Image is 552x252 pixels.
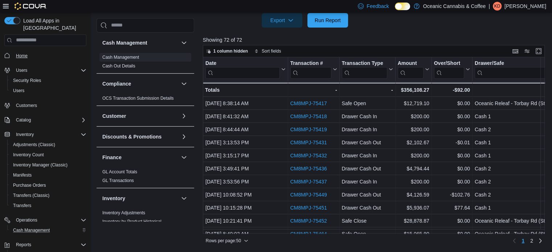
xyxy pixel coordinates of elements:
[102,210,145,216] span: Inventory Adjustments
[97,53,194,73] div: Cash Management
[7,190,89,201] button: Transfers (Classic)
[102,219,161,224] span: Inventory by Product Historical
[102,80,131,87] h3: Compliance
[397,203,429,212] div: $5,936.07
[10,191,86,200] span: Transfers (Classic)
[16,217,37,223] span: Operations
[102,195,125,202] h3: Inventory
[342,125,393,134] div: Drawer Cash In
[13,101,86,110] span: Customers
[13,240,86,249] span: Reports
[397,112,429,121] div: $200.00
[102,112,178,120] button: Customer
[16,117,31,123] span: Catalog
[342,60,393,78] button: Transaction Type
[434,230,470,238] div: $0.00
[13,88,24,94] span: Users
[13,203,31,208] span: Transfers
[205,151,286,160] div: [DATE] 3:15:17 PM
[205,86,286,94] div: Totals
[290,127,327,132] a: CM8MPJ-75419
[519,235,527,247] button: Page 1 of 2
[180,153,188,162] button: Finance
[1,215,89,225] button: Operations
[397,151,429,160] div: $200.00
[205,203,286,212] div: [DATE] 10:15:28 PM
[10,161,86,169] span: Inventory Manager (Classic)
[13,193,49,198] span: Transfers (Classic)
[7,170,89,180] button: Manifests
[10,226,53,235] a: Cash Management
[290,166,327,172] a: CM8MPJ-75436
[397,164,429,173] div: $4,794.44
[206,238,241,244] span: Rows per page : 50
[205,138,286,147] div: [DATE] 3:13:53 PM
[102,178,134,183] a: GL Transactions
[102,54,139,60] span: Cash Management
[213,48,248,54] span: 1 column hidden
[180,132,188,141] button: Discounts & Promotions
[434,60,464,67] div: Over/Short
[205,125,286,134] div: [DATE] 8:44:44 AM
[342,190,393,199] div: Drawer Cash Out
[434,99,470,108] div: $0.00
[290,60,331,67] div: Transaction #
[434,112,470,121] div: $0.00
[7,160,89,170] button: Inventory Manager (Classic)
[397,177,429,186] div: $200.00
[10,171,86,179] span: Manifests
[13,51,86,60] span: Home
[13,116,86,124] span: Catalog
[205,190,286,199] div: [DATE] 10:08:52 PM
[1,100,89,111] button: Customers
[434,177,470,186] div: $0.00
[13,142,55,148] span: Adjustments (Classic)
[10,226,86,235] span: Cash Management
[205,99,286,108] div: [DATE] 8:38:14 AM
[1,50,89,61] button: Home
[10,181,49,190] a: Purchase Orders
[16,67,27,73] span: Users
[434,216,470,225] div: $0.00
[13,116,34,124] button: Catalog
[527,235,536,247] a: Page 2 of 2
[290,86,337,94] div: -
[10,150,47,159] a: Inventory Count
[15,3,47,10] img: Cova
[342,203,393,212] div: Drawer Cash Out
[494,2,500,11] span: KD
[13,182,46,188] span: Purchase Orders
[397,86,429,94] div: $356,108.27
[13,240,34,249] button: Reports
[102,39,178,46] button: Cash Management
[1,240,89,250] button: Reports
[102,63,135,69] span: Cash Out Details
[102,133,178,140] button: Discounts & Promotions
[511,47,520,55] button: Keyboard shortcuts
[102,133,161,140] h3: Discounts & Promotions
[434,125,470,134] div: $0.00
[13,66,86,75] span: Users
[10,191,52,200] a: Transfers (Classic)
[102,112,126,120] h3: Customer
[290,113,327,119] a: CM8MPJ-75418
[397,60,429,78] button: Amount
[342,230,393,238] div: Safe Open
[102,210,145,215] a: Inventory Adjustments
[16,53,28,59] span: Home
[13,227,50,233] span: Cash Management
[397,216,429,225] div: $28,878.87
[13,172,32,178] span: Manifests
[97,94,194,106] div: Compliance
[205,216,286,225] div: [DATE] 10:21:41 PM
[102,169,137,175] span: GL Account Totals
[315,17,341,24] span: Run Report
[205,164,286,173] div: [DATE] 3:49:41 PM
[205,177,286,186] div: [DATE] 3:53:56 PM
[1,115,89,125] button: Catalog
[522,237,524,244] span: 1
[397,60,423,78] div: Amount
[20,17,86,32] span: Load All Apps in [GEOGRAPHIC_DATA]
[102,154,122,161] h3: Finance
